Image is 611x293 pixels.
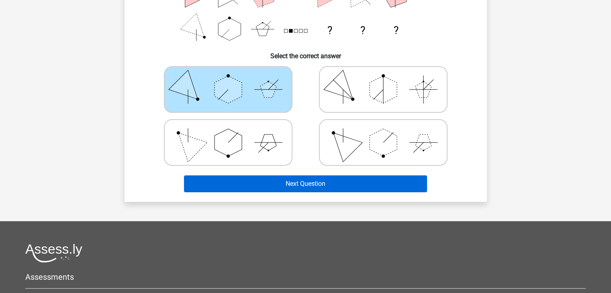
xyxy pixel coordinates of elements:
[25,244,82,262] img: Assessly logo
[360,24,365,37] text: ?
[137,46,474,60] h6: Select the correct answer
[393,24,398,37] text: ?
[327,24,332,37] text: ?
[184,175,427,192] button: Next Question
[25,272,586,282] h5: Assessments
